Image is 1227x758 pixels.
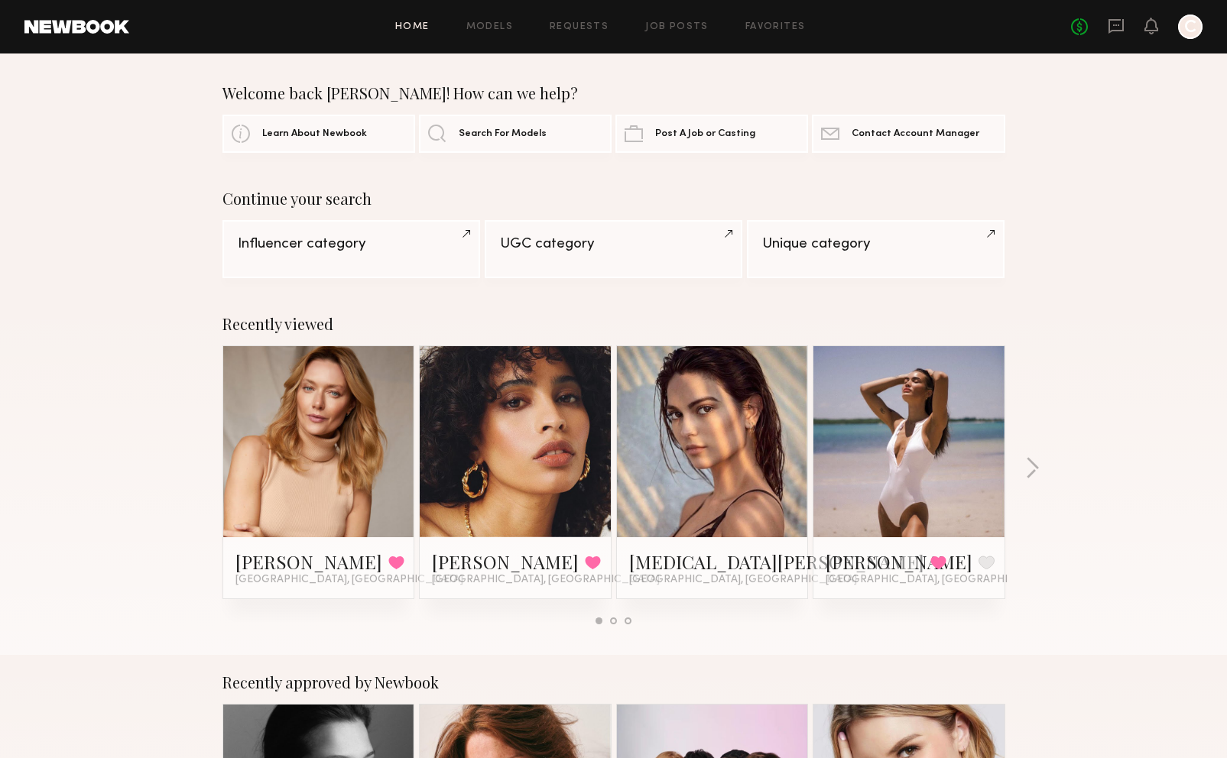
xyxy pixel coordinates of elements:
[645,22,709,32] a: Job Posts
[629,574,857,586] span: [GEOGRAPHIC_DATA], [GEOGRAPHIC_DATA]
[222,84,1005,102] div: Welcome back [PERSON_NAME]! How can we help?
[238,237,465,251] div: Influencer category
[747,220,1005,278] a: Unique category
[395,22,430,32] a: Home
[485,220,742,278] a: UGC category
[419,115,612,153] a: Search For Models
[500,237,727,251] div: UGC category
[762,237,989,251] div: Unique category
[222,673,1005,692] div: Recently approved by Newbook
[262,129,367,139] span: Learn About Newbook
[1178,15,1203,39] a: C
[432,574,660,586] span: [GEOGRAPHIC_DATA], [GEOGRAPHIC_DATA]
[235,574,463,586] span: [GEOGRAPHIC_DATA], [GEOGRAPHIC_DATA]
[222,220,480,278] a: Influencer category
[222,315,1005,333] div: Recently viewed
[812,115,1005,153] a: Contact Account Manager
[222,115,415,153] a: Learn About Newbook
[826,574,1053,586] span: [GEOGRAPHIC_DATA], [GEOGRAPHIC_DATA]
[550,22,609,32] a: Requests
[655,129,755,139] span: Post A Job or Casting
[826,549,972,574] a: [PERSON_NAME]
[459,129,547,139] span: Search For Models
[222,189,1005,208] div: Continue your search
[466,22,513,32] a: Models
[432,549,579,574] a: [PERSON_NAME]
[615,115,808,153] a: Post A Job or Casting
[745,22,806,32] a: Favorites
[852,129,979,139] span: Contact Account Manager
[235,549,382,574] a: [PERSON_NAME]
[629,549,924,574] a: [MEDICAL_DATA][PERSON_NAME]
